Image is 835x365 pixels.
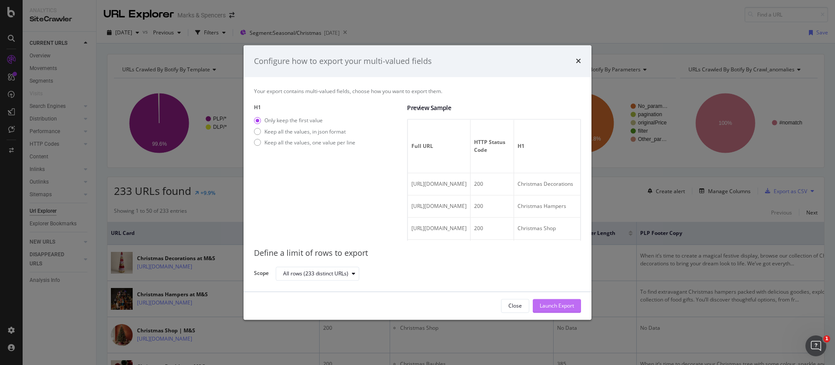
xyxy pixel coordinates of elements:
[283,271,348,276] div: All rows (233 distinct URLs)
[276,267,359,281] button: All rows (233 distinct URLs)
[254,128,355,135] div: Keep all the values, in json format
[407,104,581,113] div: Preview Sample
[411,143,464,151] span: Full URL
[264,128,346,135] div: Keep all the values, in json format
[411,203,467,210] span: https://www.marksandspencer.com/l/christmas/christmas-gifts/christmas-hampers
[805,335,826,356] iframe: Intercom live chat
[533,299,581,313] button: Launch Export
[518,203,566,210] span: Christmas Hampers
[411,181,467,188] span: https://www.marksandspencer.com/l/christmas/christmas-decorations
[508,302,522,310] div: Close
[254,56,432,67] div: Configure how to export your multi-valued fields
[501,299,529,313] button: Close
[254,248,581,259] div: Define a limit of rows to export
[823,335,830,342] span: 1
[518,225,556,232] span: Christmas Shop
[471,196,514,218] td: 200
[244,45,591,320] div: modal
[471,174,514,196] td: 200
[540,302,574,310] div: Launch Export
[254,117,355,124] div: Only keep the first value
[264,117,323,124] div: Only keep the first value
[254,87,581,95] div: Your export contains multi-valued fields, choose how you want to export them.
[576,56,581,67] div: times
[264,139,355,146] div: Keep all the values, one value per line
[471,240,514,262] td: 200
[518,143,665,151] span: H1
[411,225,467,232] span: https://www.marksandspencer.com/c/christmas
[254,269,269,279] label: Scope
[474,139,508,154] span: HTTP Status Code
[254,104,400,111] label: H1
[471,218,514,240] td: 200
[518,181,573,188] span: Christmas Decorations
